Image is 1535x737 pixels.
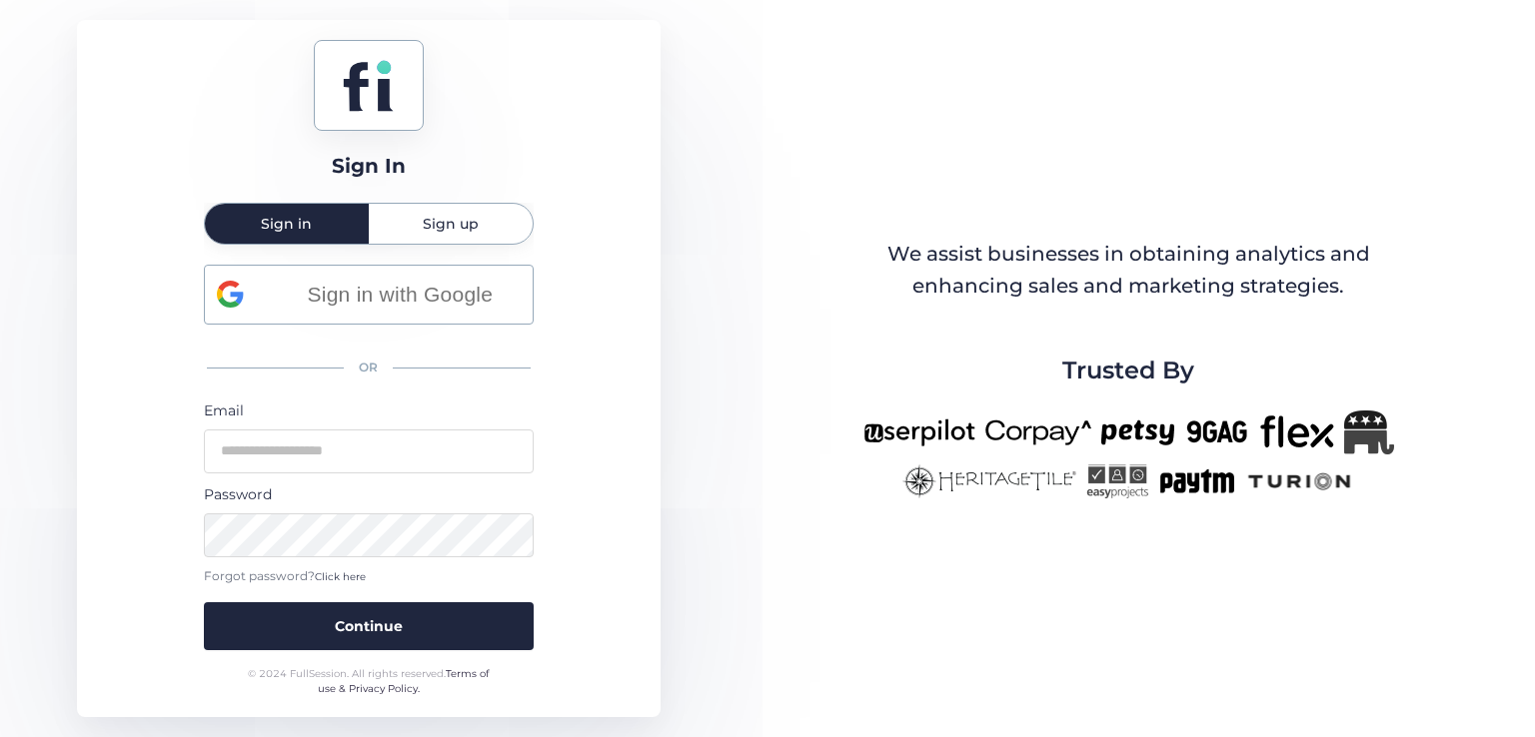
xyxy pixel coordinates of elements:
[315,570,366,583] span: Click here
[864,239,1392,302] div: We assist businesses in obtaining analytics and enhancing sales and marketing strategies.
[335,615,403,637] span: Continue
[1158,464,1235,498] img: paytm-new.png
[423,217,479,231] span: Sign up
[204,399,534,421] div: Email
[1184,410,1250,454] img: 9gag-new.png
[204,602,534,650] button: Continue
[280,278,521,311] span: Sign in with Google
[261,217,312,231] span: Sign in
[902,464,1076,498] img: heritagetile-new.png
[1245,464,1354,498] img: turion-new.png
[332,151,406,182] div: Sign In
[1062,352,1194,389] span: Trusted By
[204,483,534,505] div: Password
[1344,410,1394,454] img: Republicanlogo-bw.png
[204,567,534,586] div: Forgot password?
[863,410,975,454] img: userpilot-new.png
[1086,464,1148,498] img: easyprojects-new.png
[239,666,498,697] div: © 2024 FullSession. All rights reserved.
[204,347,534,389] div: OR
[985,410,1091,454] img: corpay-new.png
[1101,410,1174,454] img: petsy-new.png
[1260,410,1334,454] img: flex-new.png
